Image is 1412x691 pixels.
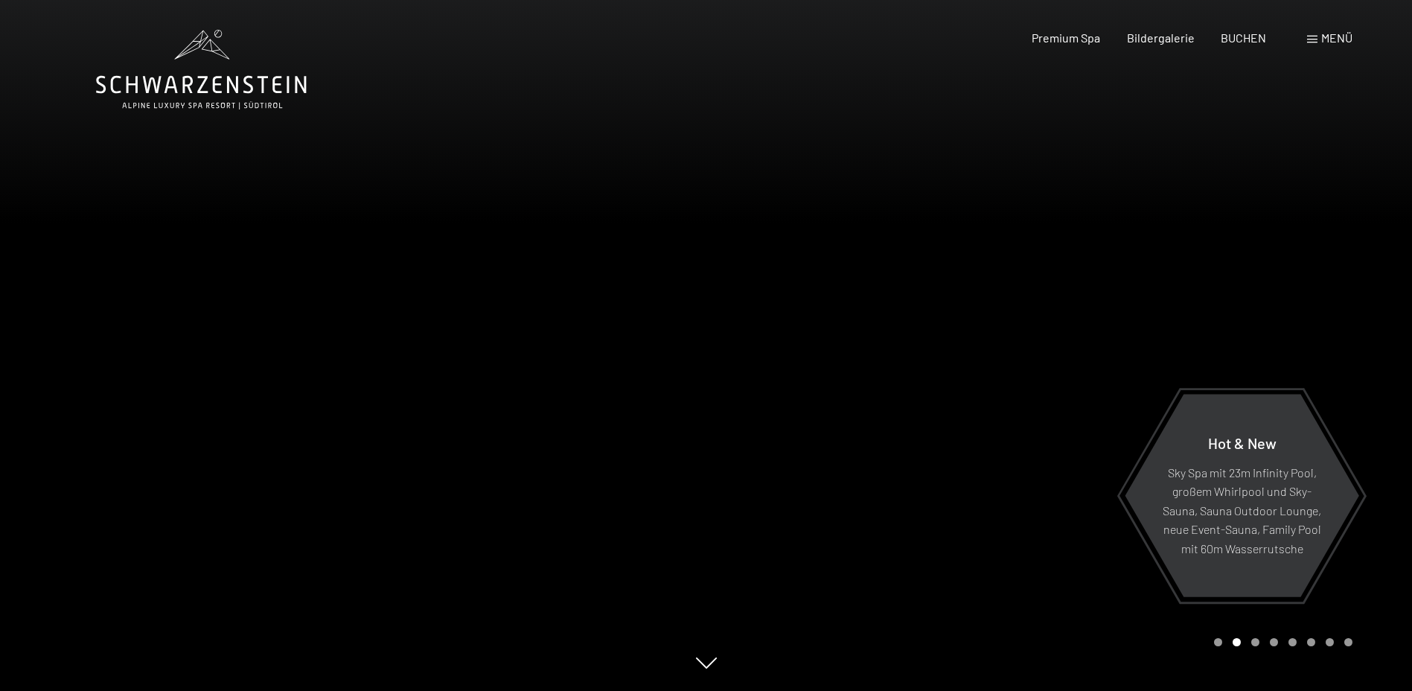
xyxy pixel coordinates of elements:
a: Premium Spa [1032,31,1100,45]
a: BUCHEN [1221,31,1266,45]
div: Carousel Page 6 [1307,638,1315,646]
div: Carousel Page 4 [1270,638,1278,646]
a: Bildergalerie [1127,31,1195,45]
div: Carousel Page 7 [1326,638,1334,646]
a: Hot & New Sky Spa mit 23m Infinity Pool, großem Whirlpool und Sky-Sauna, Sauna Outdoor Lounge, ne... [1124,393,1360,598]
div: Carousel Page 5 [1288,638,1297,646]
div: Carousel Page 1 [1214,638,1222,646]
span: Menü [1321,31,1352,45]
div: Carousel Pagination [1209,638,1352,646]
div: Carousel Page 8 [1344,638,1352,646]
div: Carousel Page 3 [1251,638,1259,646]
p: Sky Spa mit 23m Infinity Pool, großem Whirlpool und Sky-Sauna, Sauna Outdoor Lounge, neue Event-S... [1161,462,1323,558]
span: Hot & New [1208,433,1277,451]
div: Carousel Page 2 (Current Slide) [1233,638,1241,646]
